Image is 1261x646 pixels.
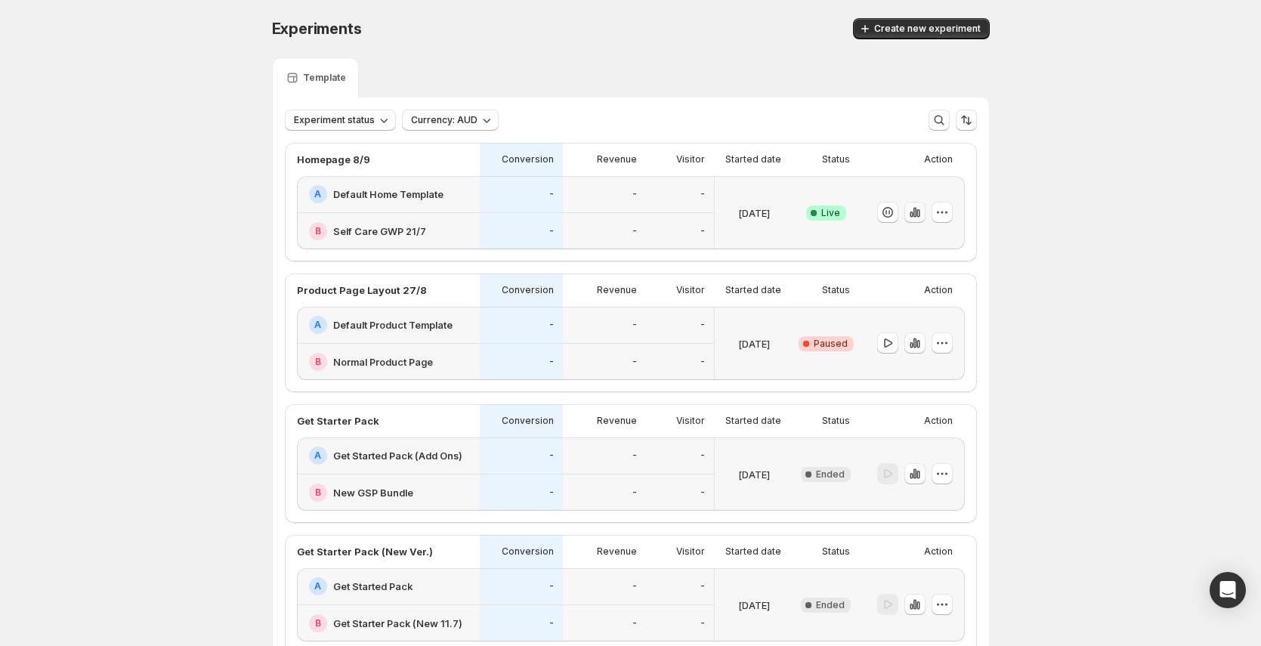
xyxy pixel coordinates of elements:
[297,283,427,298] p: Product Page Layout 27/8
[1210,572,1246,608] div: Open Intercom Messenger
[632,450,637,462] p: -
[924,415,953,427] p: Action
[814,338,848,350] span: Paused
[333,354,433,369] h2: Normal Product Page
[632,319,637,331] p: -
[549,617,554,629] p: -
[411,114,478,126] span: Currency: AUD
[297,152,370,167] p: Homepage 8/9
[676,415,705,427] p: Visitor
[924,546,953,558] p: Action
[822,415,850,427] p: Status
[549,356,554,368] p: -
[502,415,554,427] p: Conversion
[549,487,554,499] p: -
[874,23,981,35] span: Create new experiment
[700,225,705,237] p: -
[315,617,321,629] h2: B
[402,110,499,131] button: Currency: AUD
[297,413,379,428] p: Get Starter Pack
[632,356,637,368] p: -
[924,153,953,165] p: Action
[333,616,462,631] h2: Get Starter Pack (New 11.7)
[502,284,554,296] p: Conversion
[314,580,321,592] h2: A
[333,579,413,594] h2: Get Started Pack
[597,284,637,296] p: Revenue
[549,225,554,237] p: -
[700,188,705,200] p: -
[315,225,321,237] h2: B
[725,284,781,296] p: Started date
[725,153,781,165] p: Started date
[700,450,705,462] p: -
[822,153,850,165] p: Status
[632,188,637,200] p: -
[924,284,953,296] p: Action
[738,598,770,613] p: [DATE]
[303,72,346,84] p: Template
[700,580,705,592] p: -
[700,319,705,331] p: -
[502,153,554,165] p: Conversion
[597,546,637,558] p: Revenue
[816,599,845,611] span: Ended
[597,153,637,165] p: Revenue
[549,580,554,592] p: -
[700,356,705,368] p: -
[738,467,770,482] p: [DATE]
[333,317,453,332] h2: Default Product Template
[549,188,554,200] p: -
[314,319,321,331] h2: A
[285,110,396,131] button: Experiment status
[821,207,840,219] span: Live
[822,284,850,296] p: Status
[700,487,705,499] p: -
[816,468,845,481] span: Ended
[853,18,990,39] button: Create new experiment
[272,20,362,38] span: Experiments
[314,450,321,462] h2: A
[725,546,781,558] p: Started date
[700,617,705,629] p: -
[333,448,462,463] h2: Get Started Pack (Add Ons)
[725,415,781,427] p: Started date
[294,114,375,126] span: Experiment status
[549,450,554,462] p: -
[738,336,770,351] p: [DATE]
[333,224,426,239] h2: Self Care GWP 21/7
[632,617,637,629] p: -
[297,544,433,559] p: Get Starter Pack (New Ver.)
[333,187,444,202] h2: Default Home Template
[822,546,850,558] p: Status
[632,225,637,237] p: -
[632,487,637,499] p: -
[956,110,977,131] button: Sort the results
[549,319,554,331] p: -
[597,415,637,427] p: Revenue
[632,580,637,592] p: -
[315,487,321,499] h2: B
[676,153,705,165] p: Visitor
[315,356,321,368] h2: B
[314,188,321,200] h2: A
[738,206,770,221] p: [DATE]
[502,546,554,558] p: Conversion
[676,546,705,558] p: Visitor
[333,485,413,500] h2: New GSP Bundle
[676,284,705,296] p: Visitor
